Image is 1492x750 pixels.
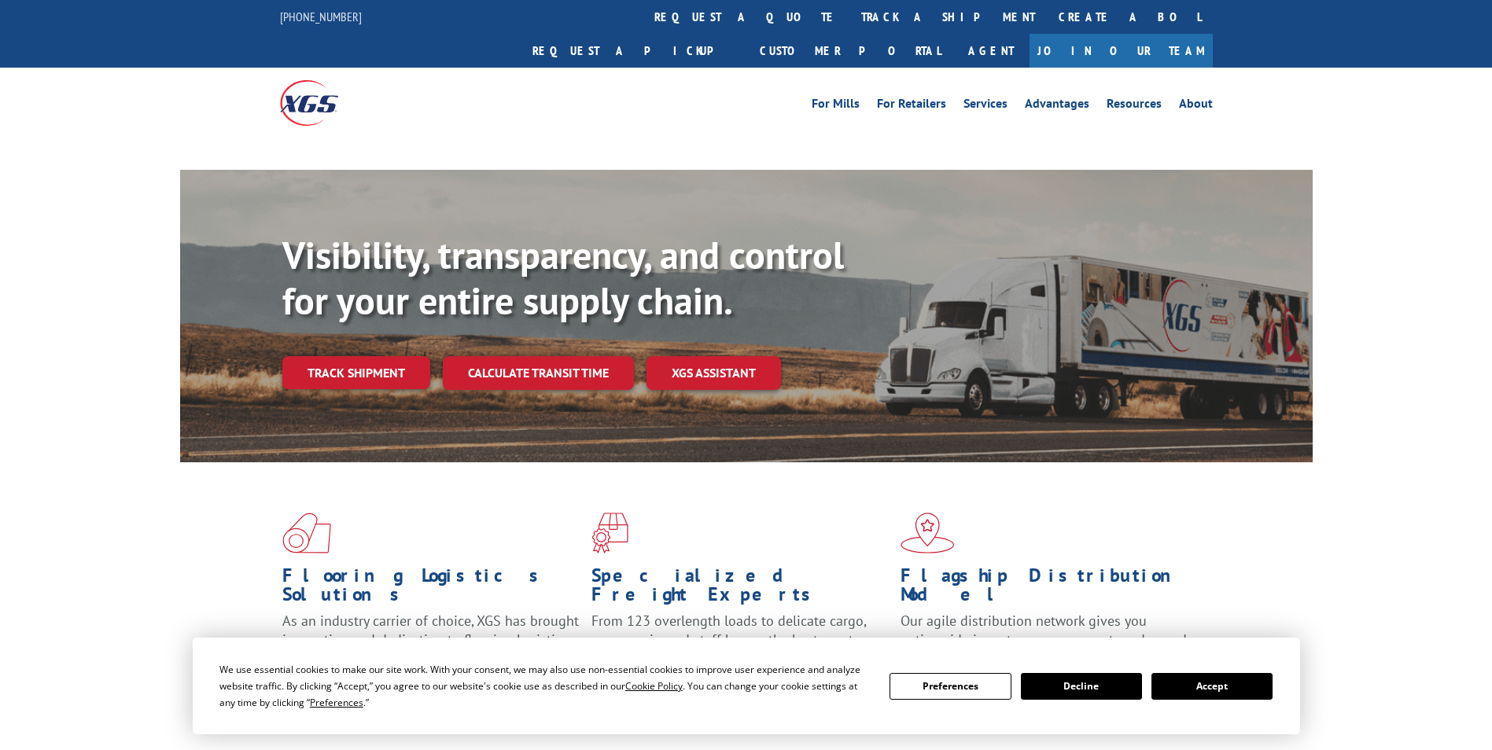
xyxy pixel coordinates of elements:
img: xgs-icon-total-supply-chain-intelligence-red [282,513,331,553]
img: xgs-icon-focused-on-flooring-red [591,513,628,553]
a: For Mills [812,97,860,115]
a: Resources [1107,97,1162,115]
a: Services [963,97,1008,115]
a: [PHONE_NUMBER] [280,9,362,24]
button: Decline [1021,673,1142,700]
p: From 123 overlength loads to delicate cargo, our experienced staff knows the best way to move you... [591,612,889,682]
a: Calculate transit time [443,356,634,390]
div: Cookie Consent Prompt [193,638,1300,734]
h1: Specialized Freight Experts [591,566,889,612]
div: We use essential cookies to make our site work. With your consent, we may also use non-essential ... [219,661,871,711]
a: Track shipment [282,356,430,389]
span: Our agile distribution network gives you nationwide inventory management on demand. [901,612,1190,649]
a: About [1179,97,1213,115]
span: Preferences [310,696,363,709]
a: Request a pickup [521,34,748,68]
a: Customer Portal [748,34,952,68]
a: Advantages [1025,97,1089,115]
span: Cookie Policy [625,679,683,693]
a: For Retailers [877,97,946,115]
img: xgs-icon-flagship-distribution-model-red [901,513,955,553]
a: XGS ASSISTANT [647,356,781,390]
span: As an industry carrier of choice, XGS has brought innovation and dedication to flooring logistics... [282,612,579,667]
button: Accept [1151,673,1273,700]
a: Join Our Team [1030,34,1213,68]
b: Visibility, transparency, and control for your entire supply chain. [282,230,844,325]
h1: Flooring Logistics Solutions [282,566,580,612]
h1: Flagship Distribution Model [901,566,1198,612]
button: Preferences [890,673,1011,700]
a: Agent [952,34,1030,68]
